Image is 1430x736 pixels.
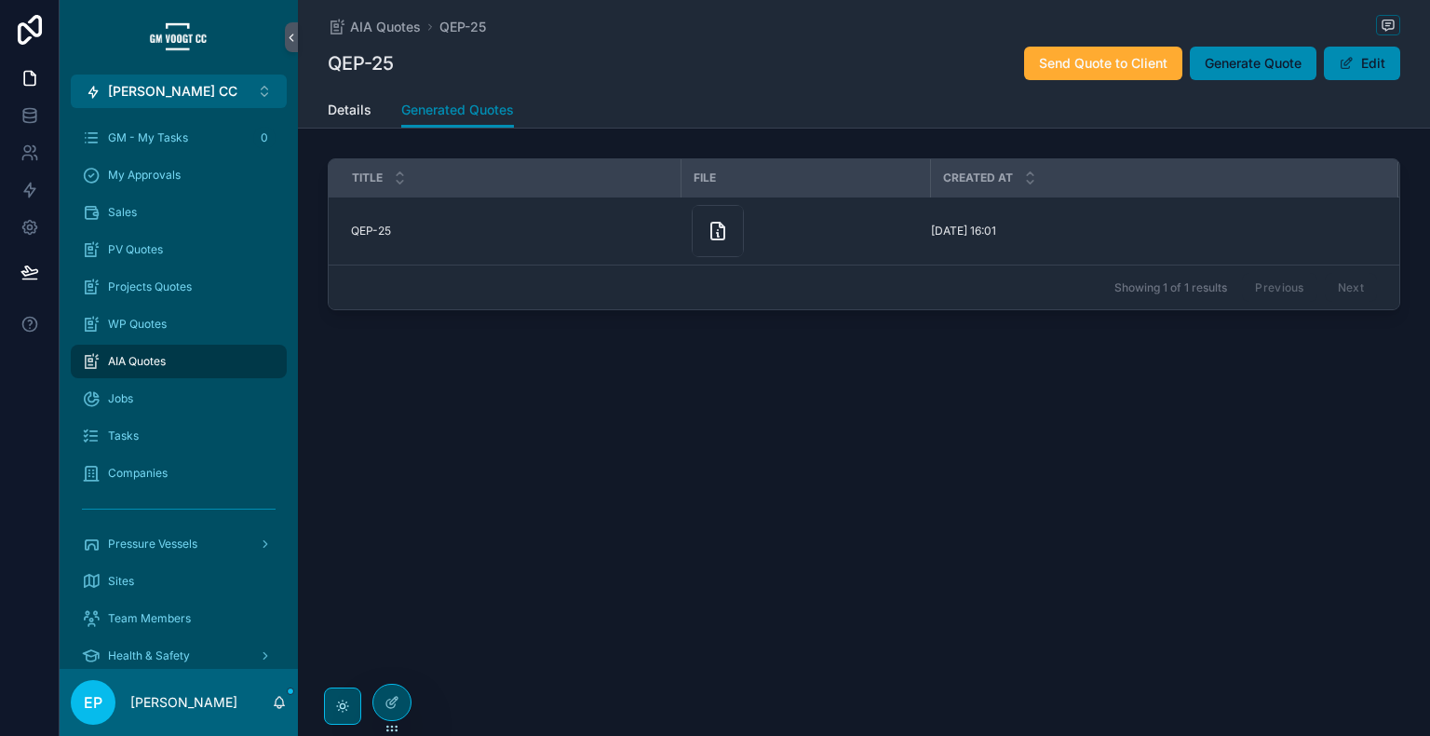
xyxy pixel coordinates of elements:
[1205,54,1302,73] span: Generate Quote
[130,693,237,712] p: [PERSON_NAME]
[108,354,166,369] span: AIA Quotes
[253,127,276,149] div: 0
[71,565,287,598] a: Sites
[1114,280,1227,295] span: Showing 1 of 1 results
[71,419,287,453] a: Tasks
[71,75,287,108] button: Select Button
[108,648,190,663] span: Health & Safety
[352,170,383,185] span: Title
[71,382,287,416] a: Jobs
[439,18,486,36] a: QEP-25
[1190,47,1316,80] button: Generate Quote
[351,224,669,239] a: QEP-25
[108,279,192,294] span: Projects Quotes
[71,639,287,673] a: Health & Safety
[943,170,1013,185] span: Created at
[931,224,996,239] span: [DATE] 16:01
[71,233,287,266] a: PV Quotes
[694,170,716,185] span: File
[1039,54,1167,73] span: Send Quote to Client
[401,93,514,129] a: Generated Quotes
[71,121,287,155] a: GM - My Tasks0
[351,224,391,239] span: QEP-25
[931,224,1375,239] a: [DATE] 16:01
[328,50,394,76] h1: QEP-25
[108,242,163,257] span: PV Quotes
[108,205,137,220] span: Sales
[350,18,421,36] span: AIA Quotes
[71,345,287,378] a: AIA Quotes
[328,101,371,119] span: Details
[108,537,197,552] span: Pressure Vessels
[108,317,167,332] span: WP Quotes
[108,391,133,406] span: Jobs
[401,101,514,119] span: Generated Quotes
[108,611,191,626] span: Team Members
[328,18,421,36] a: AIA Quotes
[84,691,102,714] span: EP
[71,527,287,561] a: Pressure Vessels
[108,429,139,443] span: Tasks
[71,602,287,635] a: Team Members
[108,574,134,589] span: Sites
[108,466,168,481] span: Companies
[108,82,237,101] span: [PERSON_NAME] CC
[149,22,209,52] img: App logo
[108,130,188,145] span: GM - My Tasks
[108,168,181,183] span: My Approvals
[1324,47,1400,80] button: Edit
[71,270,287,304] a: Projects Quotes
[60,108,298,669] div: scrollable content
[71,196,287,229] a: Sales
[1024,47,1182,80] button: Send Quote to Client
[328,93,371,130] a: Details
[71,158,287,192] a: My Approvals
[71,307,287,341] a: WP Quotes
[71,457,287,490] a: Companies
